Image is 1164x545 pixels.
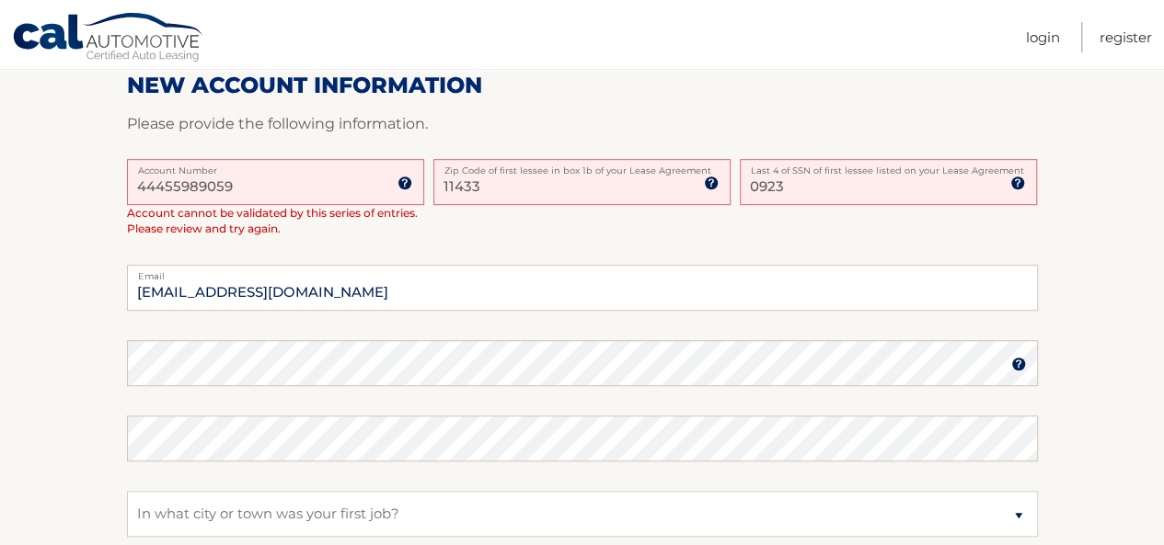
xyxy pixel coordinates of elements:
img: tooltip.svg [704,176,719,190]
input: Email [127,265,1038,311]
label: Last 4 of SSN of first lessee listed on your Lease Agreement [740,159,1037,174]
label: Zip Code of first lessee in box 1b of your Lease Agreement [433,159,731,174]
h2: New Account Information [127,72,1038,99]
label: Account Number [127,159,424,174]
input: SSN or EIN (last 4 digits only) [740,159,1037,205]
a: Register [1100,22,1152,52]
label: Email [127,265,1038,279]
img: tooltip.svg [1011,357,1026,371]
input: Zip Code [433,159,731,205]
a: Cal Automotive [12,12,205,65]
a: Login [1026,22,1060,52]
img: tooltip.svg [1010,176,1025,190]
img: tooltip.svg [398,176,412,190]
p: Please provide the following information. [127,111,1038,137]
input: Account Number [127,159,424,205]
span: Account cannot be validated by this series of entries. Please review and try again. [127,206,418,235]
